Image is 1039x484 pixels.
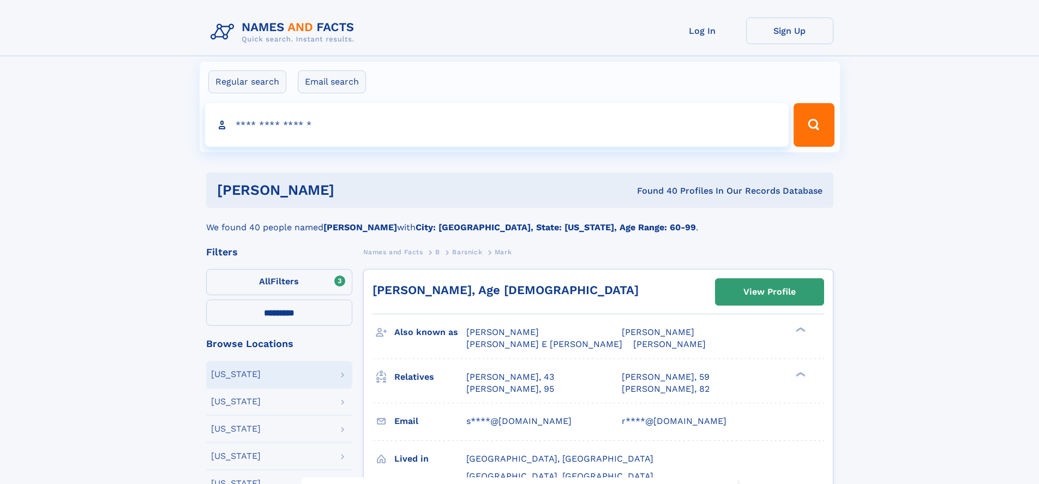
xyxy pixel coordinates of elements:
span: [GEOGRAPHIC_DATA], [GEOGRAPHIC_DATA] [466,471,653,481]
h3: Relatives [394,368,466,386]
label: Filters [206,269,352,295]
a: Names and Facts [363,245,423,259]
span: [PERSON_NAME] E [PERSON_NAME] [466,339,622,349]
a: [PERSON_NAME], 59 [622,371,710,383]
a: [PERSON_NAME], Age [DEMOGRAPHIC_DATA] [373,283,639,297]
label: Email search [298,70,366,93]
span: [PERSON_NAME] [633,339,706,349]
span: All [259,276,271,286]
span: [PERSON_NAME] [622,327,694,337]
span: [PERSON_NAME] [466,327,539,337]
div: Found 40 Profiles In Our Records Database [485,185,822,197]
div: View Profile [743,279,796,304]
span: B [435,248,440,256]
span: [GEOGRAPHIC_DATA], [GEOGRAPHIC_DATA] [466,453,653,464]
div: [US_STATE] [211,425,261,433]
a: B [435,245,440,259]
button: Search Button [794,103,834,147]
div: We found 40 people named with . [206,208,833,234]
h3: Email [394,412,466,431]
a: Sign Up [746,17,833,44]
a: Barsnick [452,245,482,259]
b: City: [GEOGRAPHIC_DATA], State: [US_STATE], Age Range: 60-99 [416,222,696,232]
a: [PERSON_NAME], 82 [622,383,710,395]
h1: [PERSON_NAME] [217,183,486,197]
div: [US_STATE] [211,397,261,406]
div: ❯ [793,326,806,333]
span: Mark [495,248,512,256]
img: Logo Names and Facts [206,17,363,47]
h3: Lived in [394,450,466,468]
h3: Also known as [394,323,466,342]
b: [PERSON_NAME] [323,222,397,232]
a: [PERSON_NAME], 95 [466,383,554,395]
span: Barsnick [452,248,482,256]
div: [US_STATE] [211,370,261,379]
div: Browse Locations [206,339,352,349]
div: Filters [206,247,352,257]
div: [US_STATE] [211,452,261,461]
a: [PERSON_NAME], 43 [466,371,554,383]
a: View Profile [716,279,824,305]
input: search input [205,103,789,147]
a: Log In [659,17,746,44]
label: Regular search [208,70,286,93]
div: ❯ [793,371,806,378]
